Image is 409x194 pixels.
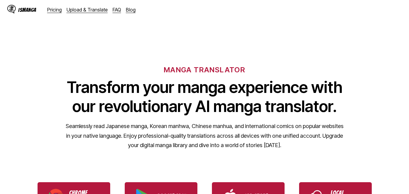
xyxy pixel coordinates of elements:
a: Upload & Translate [67,7,108,13]
a: Pricing [47,7,62,13]
a: IsManga LogoIsManga [7,5,47,15]
div: IsManga [18,7,36,13]
a: Blog [126,7,136,13]
img: IsManga Logo [7,5,16,13]
a: FAQ [113,7,121,13]
p: Seamlessly read Japanese manga, Korean manhwa, Chinese manhua, and international comics on popula... [65,121,344,150]
h6: MANGA TRANSLATOR [164,65,245,74]
h1: Transform your manga experience with our revolutionary AI manga translator. [65,78,344,116]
